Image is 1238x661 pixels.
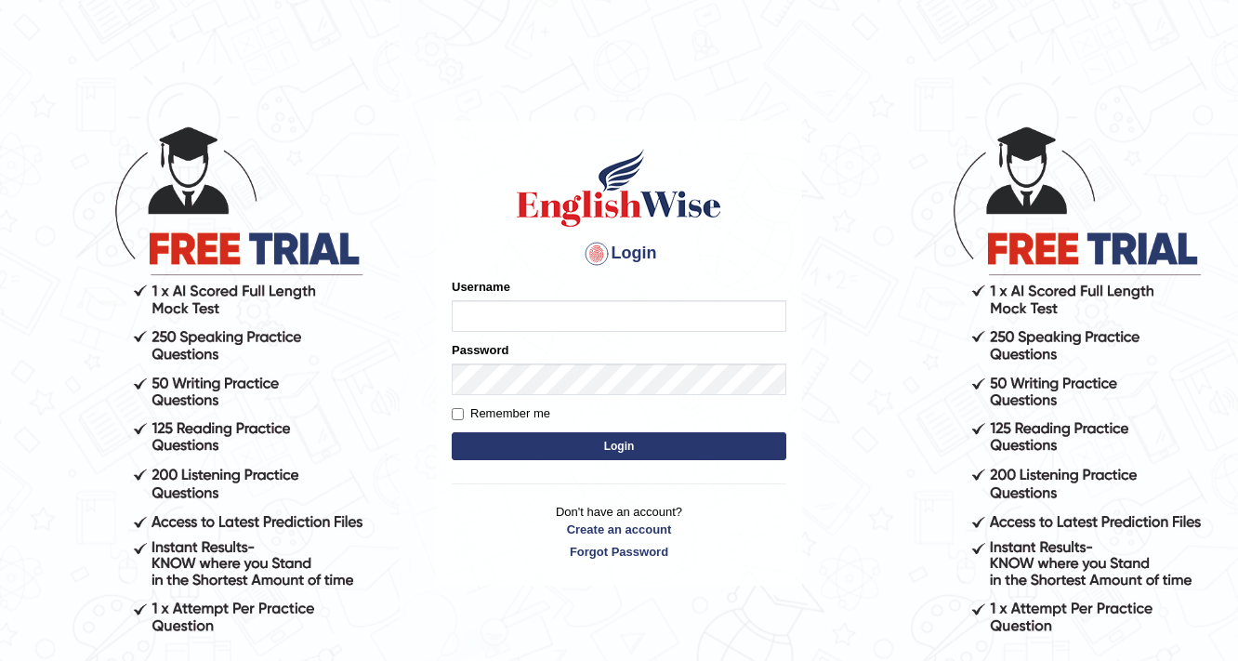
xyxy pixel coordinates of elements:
label: Remember me [452,404,550,423]
button: Login [452,432,786,460]
h4: Login [452,239,786,269]
label: Password [452,341,508,359]
img: Logo of English Wise sign in for intelligent practice with AI [513,146,725,230]
label: Username [452,278,510,296]
p: Don't have an account? [452,503,786,561]
a: Create an account [452,521,786,538]
input: Remember me [452,408,464,420]
a: Forgot Password [452,543,786,561]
